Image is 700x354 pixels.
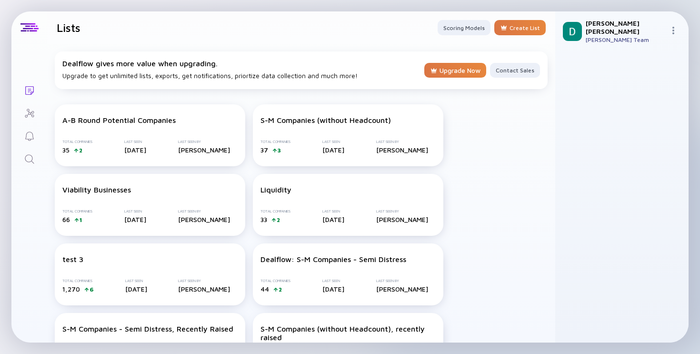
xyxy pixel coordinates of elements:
[376,215,428,223] div: [PERSON_NAME]
[260,209,290,213] div: Total Companies
[62,324,233,333] div: S-M Companies - Semi Distress, Recently Raised
[278,147,281,154] div: 3
[178,146,230,154] div: [PERSON_NAME]
[178,209,230,213] div: Last Seen By
[62,140,92,144] div: Total Companies
[322,279,344,283] div: Last Seen
[124,140,146,144] div: Last Seen
[124,146,146,154] div: [DATE]
[125,285,147,293] div: [DATE]
[322,215,344,223] div: [DATE]
[670,27,677,34] img: Menu
[178,215,230,223] div: [PERSON_NAME]
[124,209,146,213] div: Last Seen
[178,279,230,283] div: Last Seen By
[124,215,146,223] div: [DATE]
[62,59,420,80] div: Upgrade to get unlimited lists, exports, get notifications, priortize data collection and much more!
[260,255,406,263] div: Dealflow: S-M Companies - Semi Distress
[11,78,47,101] a: Lists
[62,279,94,283] div: Total Companies
[260,279,290,283] div: Total Companies
[322,146,344,154] div: [DATE]
[260,215,267,223] span: 33
[62,285,80,293] span: 1,270
[11,147,47,170] a: Search
[57,21,80,34] h1: Lists
[494,20,546,35] button: Create List
[490,63,540,78] button: Contact Sales
[563,22,582,41] img: Daniel Profile Picture
[376,285,428,293] div: [PERSON_NAME]
[586,19,666,35] div: [PERSON_NAME] [PERSON_NAME]
[376,140,428,144] div: Last Seen By
[178,285,230,293] div: [PERSON_NAME]
[11,101,47,124] a: Investor Map
[260,116,391,124] div: S-M Companies (without Headcount)
[424,62,486,79] div: Upgrade Now
[178,140,230,144] div: Last Seen By
[322,140,344,144] div: Last Seen
[80,216,82,223] div: 1
[376,146,428,154] div: [PERSON_NAME]
[79,147,82,154] div: 2
[260,140,290,144] div: Total Companies
[62,255,83,263] div: test 3
[322,285,344,293] div: [DATE]
[376,279,428,283] div: Last Seen By
[260,185,291,194] div: Liquidity
[62,59,420,68] div: Dealflow gives more value when upgrading.
[62,215,70,223] span: 66
[11,124,47,147] a: Reminders
[277,216,280,223] div: 2
[62,185,131,194] div: Viability Businesses
[260,146,268,154] span: 37
[125,279,147,283] div: Last Seen
[438,20,490,35] button: Scoring Models
[260,324,436,342] div: S-M Companies (without Headcount), recently raised
[62,209,92,213] div: Total Companies
[586,36,666,43] div: [PERSON_NAME] Team
[322,209,344,213] div: Last Seen
[62,146,70,154] span: 35
[376,209,428,213] div: Last Seen By
[424,63,486,78] button: Upgrade Now
[62,116,176,124] div: A-B Round Potential Companies
[260,285,269,293] span: 44
[279,286,282,293] div: 2
[90,286,94,293] div: 6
